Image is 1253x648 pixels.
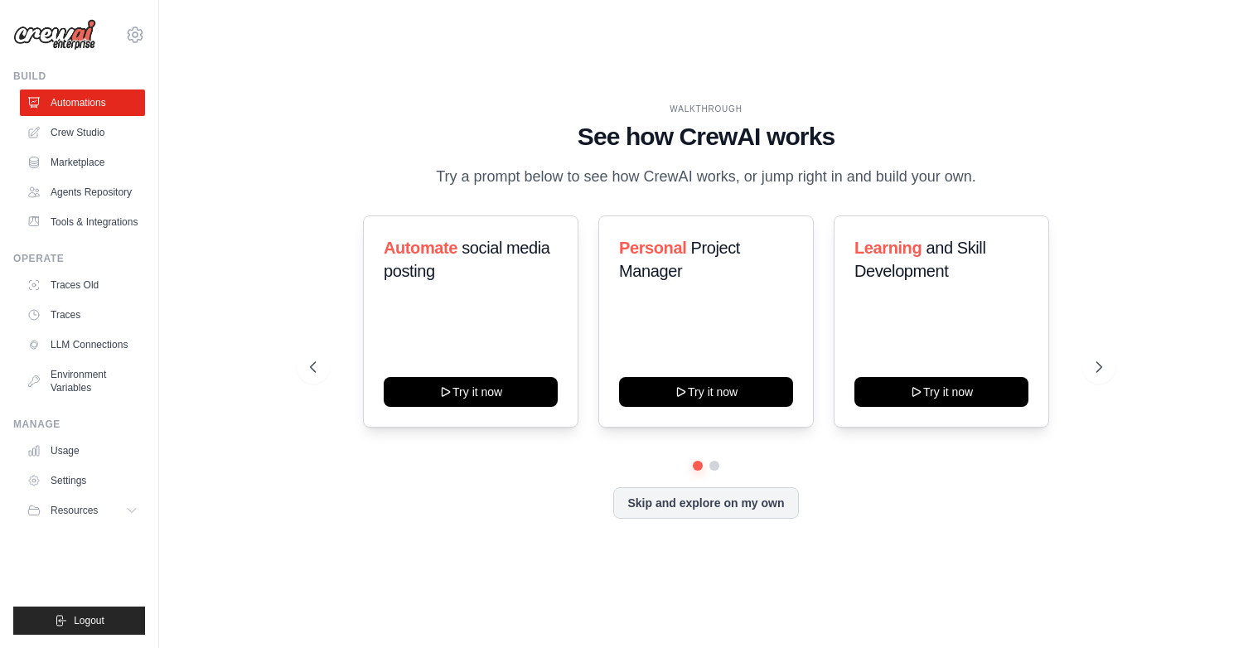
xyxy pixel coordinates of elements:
span: Personal [619,239,686,257]
a: Automations [20,89,145,116]
h1: See how CrewAI works [310,122,1103,152]
div: Manage [13,418,145,431]
span: Automate [384,239,457,257]
span: Project Manager [619,239,740,280]
div: Build [13,70,145,83]
button: Try it now [619,377,793,407]
img: Logo [13,19,96,51]
a: LLM Connections [20,331,145,358]
span: Resources [51,504,98,517]
a: Marketplace [20,149,145,176]
a: Environment Variables [20,361,145,401]
div: Operate [13,252,145,265]
div: WALKTHROUGH [310,103,1103,115]
a: Tools & Integrations [20,209,145,235]
button: Try it now [384,377,558,407]
span: Logout [74,614,104,627]
a: Traces Old [20,272,145,298]
a: Traces [20,302,145,328]
a: Settings [20,467,145,494]
button: Try it now [854,377,1028,407]
span: Learning [854,239,922,257]
button: Skip and explore on my own [613,487,798,519]
span: social media posting [384,239,550,280]
button: Logout [13,607,145,635]
a: Usage [20,438,145,464]
a: Crew Studio [20,119,145,146]
a: Agents Repository [20,179,145,206]
button: Resources [20,497,145,524]
p: Try a prompt below to see how CrewAI works, or jump right in and build your own. [428,165,984,189]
